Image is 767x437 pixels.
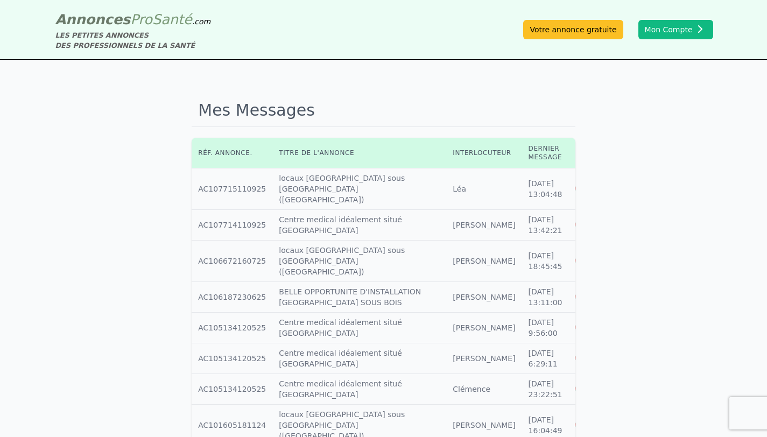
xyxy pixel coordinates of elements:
a: AnnoncesProSanté.com [55,11,211,27]
td: [PERSON_NAME] [446,313,522,343]
i: Supprimer la discussion [575,184,583,193]
td: [DATE] 13:42:21 [522,210,569,241]
i: Supprimer la discussion [575,292,583,301]
td: Léa [446,168,522,210]
td: AC105134120525 [192,374,272,405]
span: Santé [152,11,192,27]
i: Supprimer la discussion [575,420,583,429]
div: LES PETITES ANNONCES DES PROFESSIONNELS DE LA SANTÉ [55,30,211,51]
td: BELLE OPPORTUNITE D'INSTALLATION [GEOGRAPHIC_DATA] SOUS BOIS [272,282,446,313]
td: [DATE] 9:56:00 [522,313,569,343]
td: Centre medical idéalement situé [GEOGRAPHIC_DATA] [272,210,446,241]
i: Supprimer la discussion [575,384,583,393]
td: AC105134120525 [192,313,272,343]
td: AC106187230625 [192,282,272,313]
span: Pro [130,11,152,27]
span: .com [192,17,210,26]
button: Mon Compte [638,20,713,39]
td: [DATE] 13:11:00 [522,282,569,313]
a: Votre annonce gratuite [523,20,623,39]
th: Dernier message [522,138,569,168]
td: AC107714110925 [192,210,272,241]
td: AC107715110925 [192,168,272,210]
td: Centre medical idéalement situé [GEOGRAPHIC_DATA] [272,374,446,405]
td: [PERSON_NAME] [446,343,522,374]
td: AC106672160725 [192,241,272,282]
td: [PERSON_NAME] [446,282,522,313]
i: Supprimer la discussion [575,220,583,229]
td: [DATE] 13:04:48 [522,168,569,210]
td: locaux [GEOGRAPHIC_DATA] sous [GEOGRAPHIC_DATA] ([GEOGRAPHIC_DATA]) [272,168,446,210]
th: Titre de l'annonce [272,138,446,168]
td: [PERSON_NAME] [446,241,522,282]
i: Supprimer la discussion [575,354,583,362]
i: Supprimer la discussion [575,323,583,332]
td: locaux [GEOGRAPHIC_DATA] sous [GEOGRAPHIC_DATA] ([GEOGRAPHIC_DATA]) [272,241,446,282]
td: Centre medical idéalement situé [GEOGRAPHIC_DATA] [272,313,446,343]
i: Supprimer la discussion [575,256,583,265]
td: [DATE] 18:45:45 [522,241,569,282]
td: [DATE] 23:22:51 [522,374,569,405]
td: [DATE] 6:29:11 [522,343,569,374]
span: Annonces [55,11,131,27]
td: AC105134120525 [192,343,272,374]
td: Clémence [446,374,522,405]
td: [PERSON_NAME] [446,210,522,241]
th: Interlocuteur [446,138,522,168]
h1: Mes Messages [192,94,575,127]
td: Centre medical idéalement situé [GEOGRAPHIC_DATA] [272,343,446,374]
th: Réf. annonce. [192,138,272,168]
